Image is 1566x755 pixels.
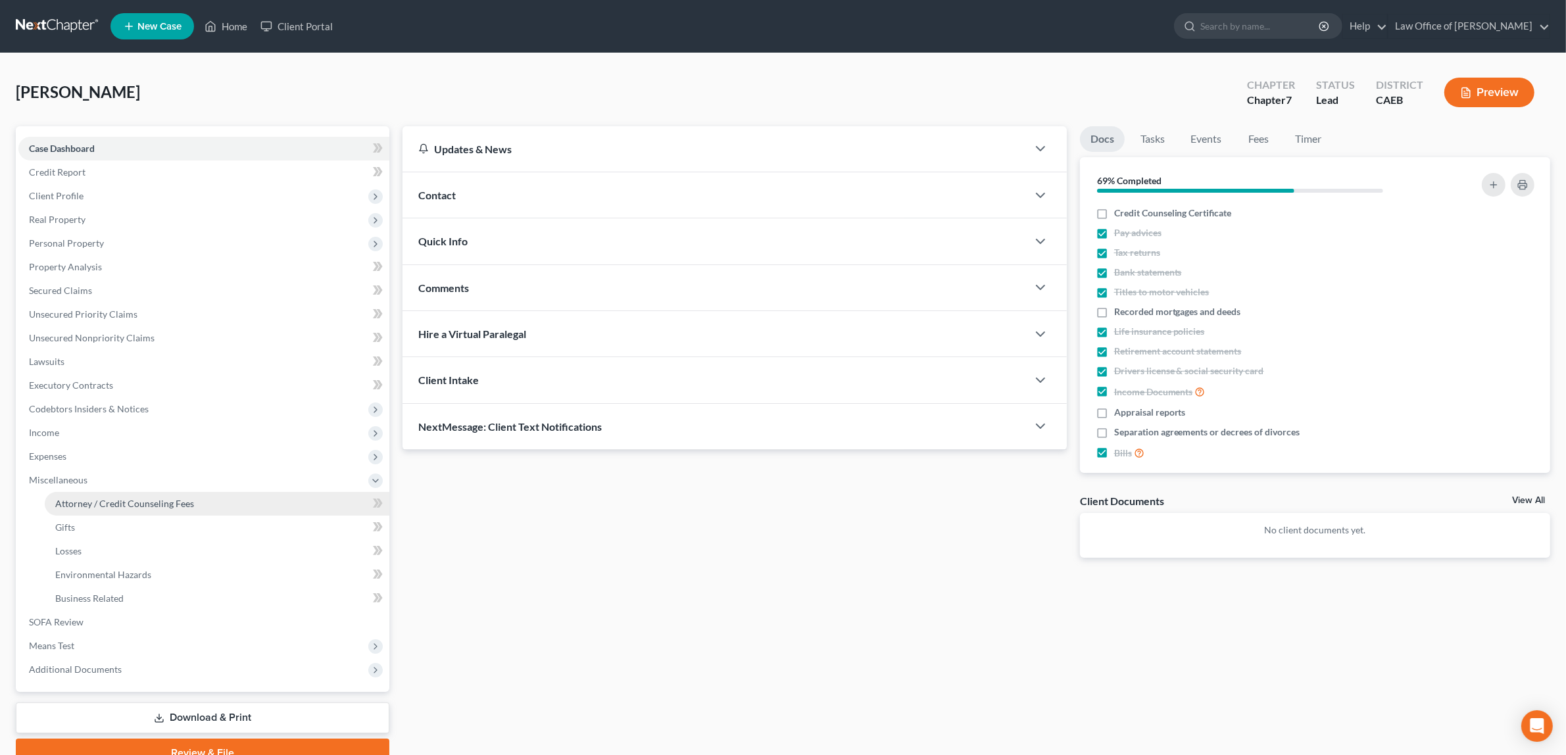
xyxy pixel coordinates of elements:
span: Lawsuits [29,356,64,367]
strong: 69% Completed [1097,175,1162,186]
a: Lawsuits [18,350,389,374]
span: Expenses [29,451,66,462]
a: Executory Contracts [18,374,389,397]
span: Titles to motor vehicles [1114,285,1210,299]
span: Attorney / Credit Counseling Fees [55,498,194,509]
span: Codebtors Insiders & Notices [29,403,149,414]
span: SOFA Review [29,616,84,627]
span: Environmental Hazards [55,569,151,580]
a: Gifts [45,516,389,539]
a: Environmental Hazards [45,563,389,587]
span: Miscellaneous [29,474,87,485]
a: Losses [45,539,389,563]
div: Client Documents [1080,494,1164,508]
span: Credit Counseling Certificate [1114,207,1232,220]
input: Search by name... [1200,14,1321,38]
p: No client documents yet. [1090,524,1540,537]
span: Income [29,427,59,438]
a: Docs [1080,126,1125,152]
a: Credit Report [18,160,389,184]
span: Retirement account statements [1114,345,1242,358]
a: Attorney / Credit Counseling Fees [45,492,389,516]
a: View All [1512,496,1545,505]
a: Case Dashboard [18,137,389,160]
div: District [1376,78,1423,93]
div: Chapter [1247,78,1295,93]
a: Unsecured Priority Claims [18,303,389,326]
span: Separation agreements or decrees of divorces [1114,426,1300,439]
span: Quick Info [418,235,468,247]
span: Recorded mortgages and deeds [1114,305,1241,318]
span: Secured Claims [29,285,92,296]
span: Property Analysis [29,261,102,272]
a: Home [198,14,254,38]
span: Means Test [29,640,74,651]
a: Secured Claims [18,279,389,303]
span: Unsecured Priority Claims [29,308,137,320]
span: Pay advices [1114,226,1162,239]
span: Tax returns [1114,246,1160,259]
a: Business Related [45,587,389,610]
span: 7 [1286,93,1292,106]
a: Fees [1238,126,1280,152]
a: Help [1343,14,1387,38]
span: Comments [418,281,469,294]
span: Appraisal reports [1114,406,1186,419]
a: Law Office of [PERSON_NAME] [1388,14,1550,38]
span: Hire a Virtual Paralegal [418,328,526,340]
span: Bank statements [1114,266,1182,279]
a: SOFA Review [18,610,389,634]
span: Contact [418,189,456,201]
div: Status [1316,78,1355,93]
div: Updates & News [418,142,1011,156]
span: Additional Documents [29,664,122,675]
a: Client Portal [254,14,339,38]
span: Case Dashboard [29,143,95,154]
span: Business Related [55,593,124,604]
div: CAEB [1376,93,1423,108]
span: Personal Property [29,237,104,249]
div: Open Intercom Messenger [1521,710,1553,742]
span: [PERSON_NAME] [16,82,140,101]
span: NextMessage: Client Text Notifications [418,420,602,433]
div: Chapter [1247,93,1295,108]
span: Credit Report [29,166,86,178]
span: Income Documents [1114,385,1193,399]
div: Lead [1316,93,1355,108]
span: Life insurance policies [1114,325,1205,338]
span: Client Intake [418,374,479,386]
span: Unsecured Nonpriority Claims [29,332,155,343]
span: Real Property [29,214,86,225]
a: Download & Print [16,702,389,733]
a: Tasks [1130,126,1175,152]
span: Losses [55,545,82,556]
a: Property Analysis [18,255,389,279]
span: Bills [1114,447,1132,460]
span: New Case [137,22,182,32]
span: Client Profile [29,190,84,201]
a: Timer [1285,126,1333,152]
span: Executory Contracts [29,379,113,391]
a: Unsecured Nonpriority Claims [18,326,389,350]
span: Gifts [55,522,75,533]
button: Preview [1444,78,1534,107]
span: Drivers license & social security card [1114,364,1264,377]
a: Events [1181,126,1233,152]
